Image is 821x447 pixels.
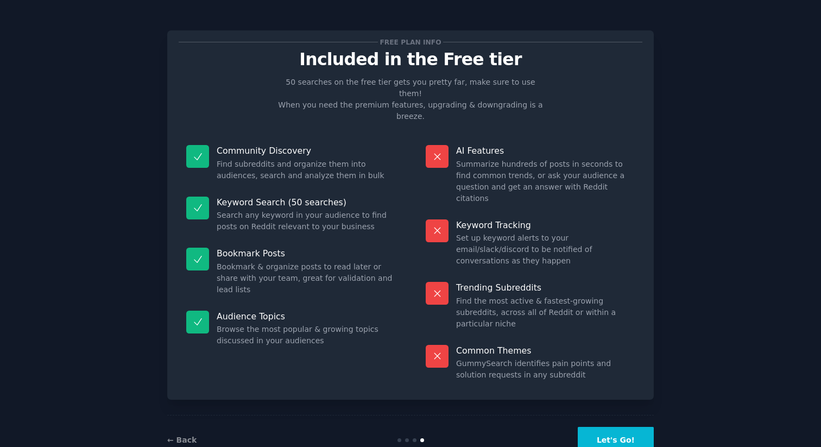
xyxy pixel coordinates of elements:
p: AI Features [456,145,635,156]
dd: Browse the most popular & growing topics discussed in your audiences [217,324,395,347]
dd: Find subreddits and organize them into audiences, search and analyze them in bulk [217,159,395,181]
dd: GummySearch identifies pain points and solution requests in any subreddit [456,358,635,381]
dd: Bookmark & organize posts to read later or share with your team, great for validation and lead lists [217,261,395,295]
p: Keyword Search (50 searches) [217,197,395,208]
a: ← Back [167,436,197,444]
dd: Find the most active & fastest-growing subreddits, across all of Reddit or within a particular niche [456,295,635,330]
dd: Summarize hundreds of posts in seconds to find common trends, or ask your audience a question and... [456,159,635,204]
p: Audience Topics [217,311,395,322]
dd: Search any keyword in your audience to find posts on Reddit relevant to your business [217,210,395,232]
p: Keyword Tracking [456,219,635,231]
p: Community Discovery [217,145,395,156]
p: 50 searches on the free tier gets you pretty far, make sure to use them! When you need the premiu... [274,77,547,122]
p: Bookmark Posts [217,248,395,259]
p: Trending Subreddits [456,282,635,293]
span: Free plan info [378,36,443,48]
dd: Set up keyword alerts to your email/slack/discord to be notified of conversations as they happen [456,232,635,267]
p: Included in the Free tier [179,50,642,69]
p: Common Themes [456,345,635,356]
